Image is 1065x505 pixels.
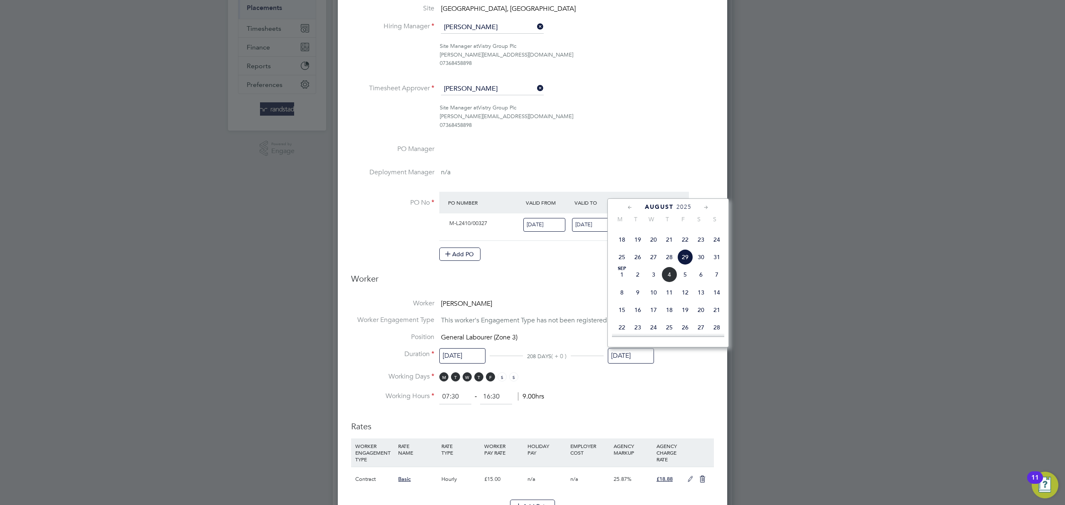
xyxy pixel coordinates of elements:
button: Open Resource Center, 11 new notifications [1032,472,1058,498]
span: ‐ [473,392,478,401]
span: S [691,215,707,223]
span: [PERSON_NAME][EMAIL_ADDRESS][DOMAIN_NAME] [440,113,573,120]
input: Select one [523,218,565,232]
span: T [474,372,483,381]
label: Site [351,4,434,13]
h3: Rates [351,413,714,432]
span: £18.88 [656,475,673,483]
span: 1 [614,267,630,282]
span: Vistry Group Plc [478,42,516,50]
span: 26 [630,249,646,265]
span: n/a [441,168,451,176]
label: Timesheet Approver [351,84,434,93]
span: T [659,215,675,223]
span: Site Manager at [440,42,478,50]
div: AGENCY MARKUP [612,438,654,460]
div: WORKER PAY RATE [482,438,525,460]
span: 28 [661,249,677,265]
span: 28 [709,319,725,335]
label: Working Days [351,372,434,381]
span: [GEOGRAPHIC_DATA], [GEOGRAPHIC_DATA] [441,5,576,13]
span: 18 [614,232,630,248]
span: 21 [709,302,725,318]
div: £15.00 [482,467,525,491]
div: WORKER ENGAGEMENT TYPE [353,438,396,467]
span: Site Manager at [440,104,478,111]
span: 25.87% [614,475,632,483]
span: 208 DAYS [527,353,551,360]
span: 13 [693,285,709,300]
span: August [645,203,674,210]
span: F [486,372,495,381]
div: PO Number [446,195,524,210]
span: F [675,215,691,223]
label: PO Manager [351,145,434,153]
span: 29 [677,249,693,265]
span: 6 [693,267,709,282]
div: 11 [1031,478,1039,488]
label: Worker Engagement Type [351,316,434,324]
span: 07368458898 [440,121,472,129]
span: 2025 [676,203,691,210]
span: 9 [630,285,646,300]
span: T [451,372,460,381]
span: 27 [693,319,709,335]
span: T [628,215,644,223]
input: Select one [572,218,614,232]
span: M-L2410/00327 [449,220,487,227]
span: 22 [677,232,693,248]
span: ( + 0 ) [551,352,567,360]
span: 25 [661,319,677,335]
h3: Worker [351,273,714,291]
span: 31 [709,249,725,265]
span: S [707,215,723,223]
label: Hiring Manager [351,22,434,31]
span: 20 [693,302,709,318]
span: 18 [661,302,677,318]
span: General Labourer (Zone 3) [441,333,518,342]
label: Worker [351,299,434,308]
input: 17:00 [480,389,512,404]
span: 19 [630,232,646,248]
span: 16 [630,302,646,318]
span: 23 [693,232,709,248]
span: n/a [570,475,578,483]
span: S [509,372,518,381]
span: M [439,372,448,381]
span: 21 [661,232,677,248]
span: Sep [614,267,630,271]
span: n/a [528,475,535,483]
span: 9.00hrs [518,392,544,401]
div: RATE TYPE [439,438,482,460]
div: AGENCY CHARGE RATE [654,438,683,467]
span: Vistry Group Plc [478,104,516,111]
span: 7 [709,267,725,282]
span: This worker's Engagement Type has not been registered by its Agency. [441,317,650,325]
span: 2 [630,267,646,282]
input: Search for... [441,21,544,34]
span: S [498,372,507,381]
div: Hourly [439,467,482,491]
span: 5 [677,267,693,282]
span: 19 [677,302,693,318]
div: RATE NAME [396,438,439,460]
input: Select one [439,348,485,364]
span: W [644,215,659,223]
span: 30 [693,249,709,265]
div: EMPLOYER COST [568,438,611,460]
span: 25 [614,249,630,265]
span: 8 [614,285,630,300]
span: M [612,215,628,223]
button: Add PO [439,248,480,261]
input: Search for... [441,83,544,95]
span: 11 [661,285,677,300]
span: 17 [646,302,661,318]
span: 12 [677,285,693,300]
input: 08:00 [439,389,471,404]
div: Expiry [621,195,669,210]
span: W [463,372,472,381]
span: 4 [661,267,677,282]
span: 15 [614,302,630,318]
div: 07368458898 [440,59,714,68]
input: Select one [608,348,654,364]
